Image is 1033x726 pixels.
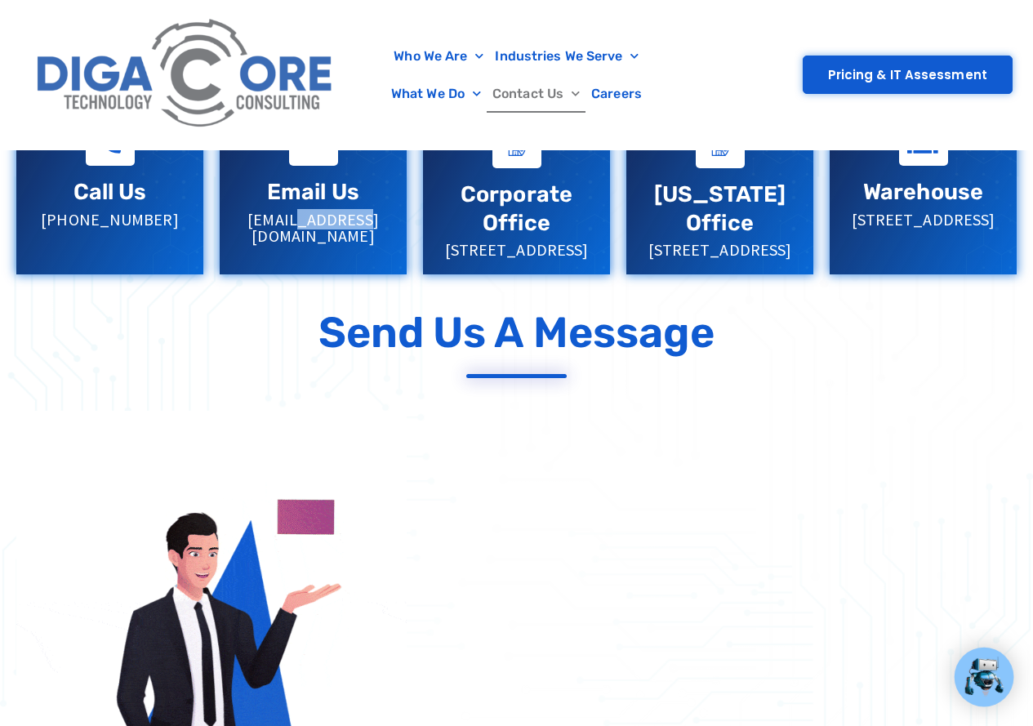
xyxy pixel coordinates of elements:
[267,179,359,205] a: Email Us
[439,242,594,258] p: [STREET_ADDRESS]
[318,307,715,358] p: Send Us a Message
[385,75,487,113] a: What We Do
[643,242,797,258] p: [STREET_ADDRESS]
[33,212,187,228] p: [PHONE_NUMBER]
[29,8,343,141] img: Digacore Logo
[846,212,1000,228] p: [STREET_ADDRESS]
[586,75,648,113] a: Careers
[654,181,786,236] a: [US_STATE] Office
[863,179,983,205] a: Warehouse
[489,38,644,75] a: Industries We Serve
[73,179,147,205] a: Call Us
[351,38,682,113] nav: Menu
[461,181,572,236] a: Corporate Office
[388,38,489,75] a: Who We Are
[236,212,390,244] p: [EMAIL_ADDRESS][DOMAIN_NAME]
[828,69,987,81] span: Pricing & IT Assessment
[487,75,586,113] a: Contact Us
[803,56,1013,94] a: Pricing & IT Assessment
